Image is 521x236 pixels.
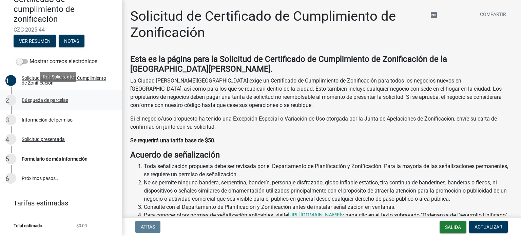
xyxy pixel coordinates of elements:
[14,199,68,207] font: Tarifas estimadas
[480,12,506,17] font: Compartir
[144,179,507,202] font: No se permite ninguna bandera, serpentina, banderín, personaje disfrazado, globo inflable estátic...
[469,221,508,233] button: Actualizar
[144,204,395,210] font: Consulte con el Departamento de Planificación y Zonificación antes de instalar señalización en ve...
[408,8,512,21] button: compartirCompartir
[130,115,497,130] font: Si el negocio/uso propuesto ha tenido una Excepción Especial o Variación de Uso otorgada por la J...
[475,224,502,230] font: Actualizar
[144,212,288,218] font: Para conocer otras normas de señalización aplicables, visite
[43,74,74,79] font: Rol: Solicitante
[144,163,508,178] font: Toda señalización propuesta debe ser revisada por el Departamento de Planificación y Zonificación...
[440,221,466,233] button: Salida
[59,39,84,44] wm-modal-confirm: Notas
[5,155,9,163] font: 5
[14,223,42,228] font: Total estimado
[130,150,220,160] font: Acuerdo de señalización
[22,137,65,142] font: Solicitud presentada
[22,176,60,181] font: Próximos pasos...
[22,97,68,103] font: Búsqueda de parcelas
[5,96,9,104] font: 2
[445,224,461,230] font: Salida
[22,117,73,123] font: Información del permiso
[14,26,45,33] font: CZC-2025-44
[14,39,56,44] wm-modal-confirm: Resumen
[19,38,51,44] font: Ver resumen
[22,75,106,86] font: Solicitud de Certificado de Cumplimiento de Zonificación
[130,8,396,40] font: Solicitud de Certificado de Cumplimiento de Zonificación
[130,77,502,108] font: La Ciudad [PERSON_NAME][GEOGRAPHIC_DATA] exige un Certificado de Cumplimiento de Zonificación par...
[288,212,341,218] a: [URL][DOMAIN_NAME]
[5,116,9,124] font: 3
[135,221,160,233] button: Atrás
[130,54,447,74] font: Esta es la página para la Solicitud de Certificado de Cumplimiento de Zonificación de la [GEOGRAP...
[130,137,215,144] font: Se requerirá una tarifa base de $50.
[5,77,9,85] font: 1
[22,156,88,162] font: Formulario de más información
[413,11,479,19] font: compartir
[64,38,79,44] font: Notas
[30,58,97,65] font: Mostrar correos electrónicos
[141,224,155,230] font: Atrás
[5,136,9,144] font: 4
[5,175,9,183] font: 6
[76,223,87,228] font: $0.00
